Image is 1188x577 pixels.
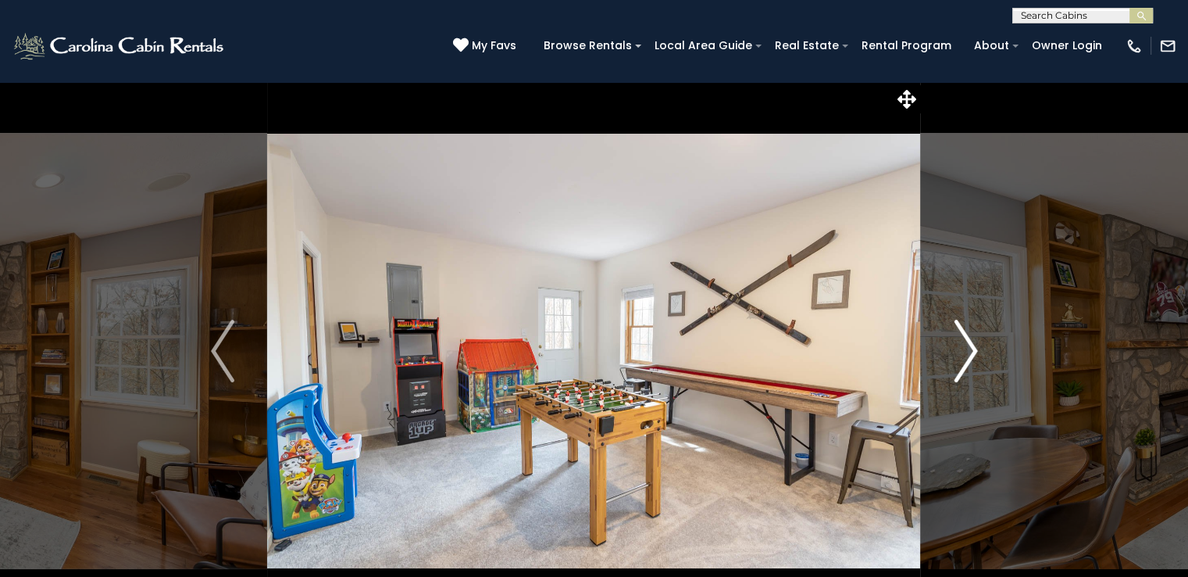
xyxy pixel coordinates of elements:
[1159,38,1176,55] img: mail-regular-white.png
[12,30,228,62] img: White-1-2.png
[954,320,977,382] img: arrow
[536,34,640,58] a: Browse Rentals
[854,34,959,58] a: Rental Program
[211,320,234,382] img: arrow
[453,38,520,55] a: My Favs
[472,38,516,54] span: My Favs
[1024,34,1110,58] a: Owner Login
[966,34,1017,58] a: About
[767,34,847,58] a: Real Estate
[1126,38,1143,55] img: phone-regular-white.png
[647,34,760,58] a: Local Area Guide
